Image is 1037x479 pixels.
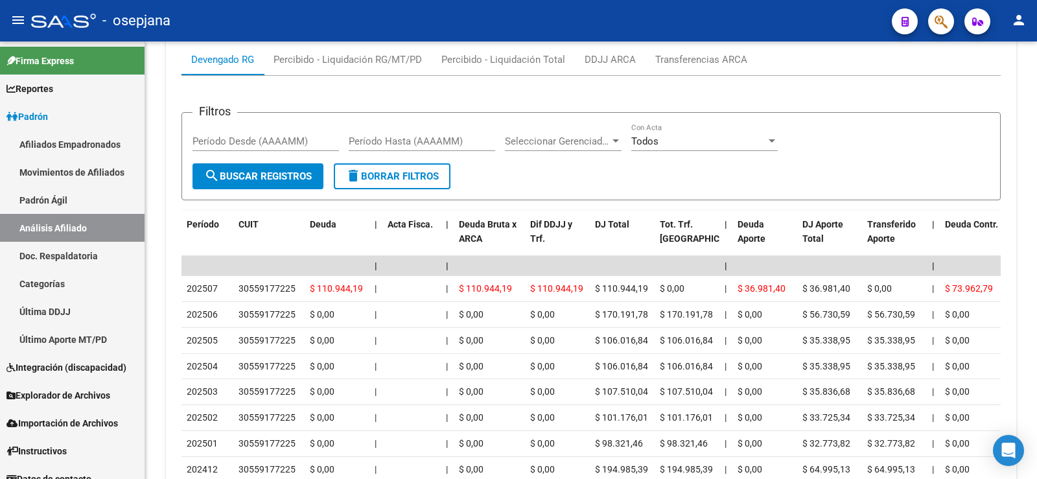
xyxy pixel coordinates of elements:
span: $ 0,00 [945,335,970,345]
span: | [446,309,448,320]
span: $ 35.338,95 [802,335,850,345]
span: $ 0,00 [738,464,762,474]
span: | [932,361,934,371]
span: | [446,412,448,423]
span: $ 0,00 [738,386,762,397]
span: | [932,335,934,345]
span: $ 170.191,78 [595,309,648,320]
span: | [375,412,377,423]
div: 30559177225 [239,333,296,348]
span: $ 101.176,01 [660,412,713,423]
datatable-header-cell: Deuda Aporte [732,211,797,268]
datatable-header-cell: Tot. Trf. Bruto [655,211,719,268]
span: 202505 [187,335,218,345]
span: $ 0,00 [945,412,970,423]
span: 202503 [187,386,218,397]
div: 30559177225 [239,436,296,451]
span: | [446,464,448,474]
span: Reportes [6,82,53,96]
span: $ 0,00 [530,386,555,397]
datatable-header-cell: Dif DDJJ y Trf. [525,211,590,268]
span: $ 35.338,95 [802,361,850,371]
div: 30559177225 [239,281,296,296]
div: 30559177225 [239,307,296,322]
div: 30559177225 [239,384,296,399]
button: Buscar Registros [192,163,323,189]
mat-icon: menu [10,12,26,28]
span: $ 98.321,46 [660,438,708,449]
span: $ 110.944,19 [530,283,583,294]
span: $ 0,00 [945,386,970,397]
span: $ 101.176,01 [595,412,648,423]
span: Integración (discapacidad) [6,360,126,375]
span: | [725,219,727,229]
span: | [932,412,934,423]
span: $ 0,00 [738,361,762,371]
span: | [375,219,377,229]
span: $ 0,00 [310,386,334,397]
div: 30559177225 [239,462,296,477]
button: Borrar Filtros [334,163,450,189]
span: Dif DDJJ y Trf. [530,219,572,244]
span: $ 0,00 [867,283,892,294]
span: | [375,438,377,449]
span: Período [187,219,219,229]
span: | [375,335,377,345]
span: Buscar Registros [204,170,312,182]
span: $ 0,00 [738,438,762,449]
datatable-header-cell: | [369,211,382,268]
span: | [725,261,727,271]
span: $ 170.191,78 [660,309,713,320]
span: | [446,386,448,397]
span: $ 36.981,40 [738,283,786,294]
span: | [932,309,934,320]
datatable-header-cell: DJ Aporte Total [797,211,862,268]
span: DJ Total [595,219,629,229]
span: $ 106.016,84 [595,361,648,371]
datatable-header-cell: Período [181,211,233,268]
datatable-header-cell: Transferido Aporte [862,211,927,268]
div: Devengado RG [191,53,254,67]
span: $ 98.321,46 [595,438,643,449]
span: | [932,386,934,397]
span: | [375,464,377,474]
mat-icon: person [1011,12,1027,28]
span: $ 110.944,19 [310,283,363,294]
span: Acta Fisca. [388,219,433,229]
span: $ 0,00 [530,309,555,320]
span: $ 73.962,79 [945,283,993,294]
mat-icon: delete [345,168,361,183]
span: | [375,283,377,294]
span: | [725,438,727,449]
span: $ 0,00 [310,412,334,423]
span: $ 0,00 [310,464,334,474]
span: $ 107.510,04 [660,386,713,397]
span: Transferido Aporte [867,219,916,244]
span: Padrón [6,110,48,124]
span: - osepjana [102,6,170,35]
span: $ 0,00 [310,438,334,449]
datatable-header-cell: Deuda [305,211,369,268]
span: $ 32.773,82 [867,438,915,449]
span: $ 56.730,59 [802,309,850,320]
span: | [932,219,935,229]
span: $ 106.016,84 [595,335,648,345]
datatable-header-cell: Deuda Contr. [940,211,1005,268]
span: | [932,464,934,474]
span: $ 0,00 [660,283,684,294]
span: $ 33.725,34 [802,412,850,423]
span: CUIT [239,219,259,229]
span: $ 0,00 [530,412,555,423]
span: DJ Aporte Total [802,219,843,244]
span: 202412 [187,464,218,474]
div: 30559177225 [239,359,296,374]
span: | [932,261,935,271]
span: $ 36.981,40 [802,283,850,294]
span: $ 35.836,68 [867,386,915,397]
span: | [725,412,727,423]
span: $ 0,00 [530,335,555,345]
span: $ 0,00 [459,361,484,371]
span: $ 0,00 [945,309,970,320]
span: $ 35.338,95 [867,335,915,345]
div: Transferencias ARCA [655,53,747,67]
